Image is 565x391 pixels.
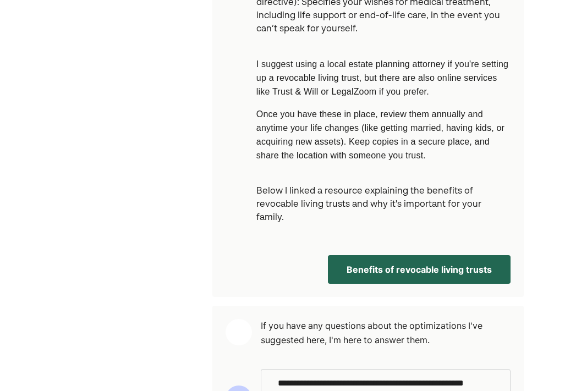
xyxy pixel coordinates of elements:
[256,172,511,224] p: Below I linked a resource explaining the benefits of revocable living trusts and why it's importa...
[328,255,511,284] button: Benefits of revocable living trusts
[256,109,504,160] span: Once you have these in place, review them annually and anytime your life changes (like getting ma...
[256,59,508,96] span: I suggest using a local estate planning attorney if you're setting up a revocable living trust, b...
[261,319,511,347] pre: If you have any questions about the optimizations I've suggested here, I'm here to answer them.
